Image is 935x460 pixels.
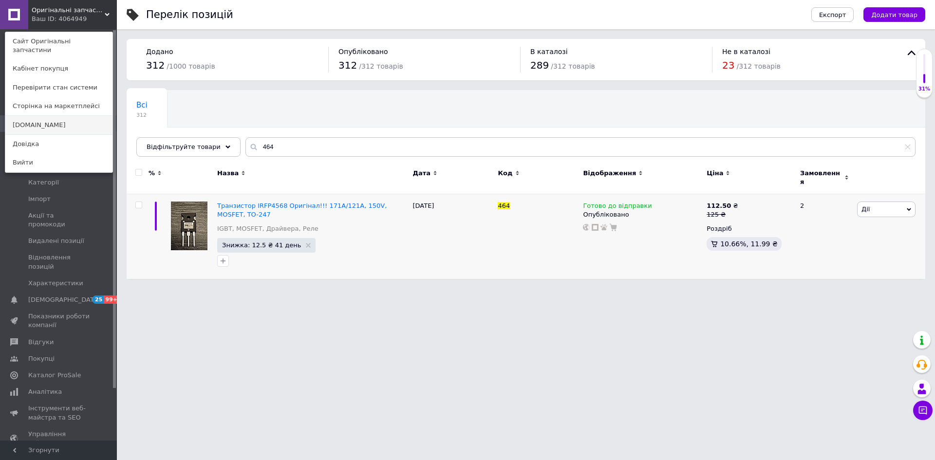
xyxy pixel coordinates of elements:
span: Відновлення позицій [28,253,90,271]
span: Аналітика [28,387,62,396]
span: Видалені позиції [28,237,84,245]
div: [DATE] [410,194,495,279]
span: Характеристики [28,279,83,288]
span: Показники роботи компанії [28,312,90,330]
div: Роздріб [707,224,792,233]
span: Експорт [819,11,846,18]
span: Опубліковано [338,48,388,55]
div: Перелік позицій [146,10,233,20]
span: Категорії [28,178,59,187]
a: Кабінет покупця [5,59,112,78]
span: 312 [146,59,165,71]
span: Готово до відправки [583,202,652,212]
div: Ваш ID: 4064949 [32,15,73,23]
span: Каталог ProSale [28,371,81,380]
span: В каталозі [530,48,568,55]
a: Перевірити стан системи [5,78,112,97]
button: Чат з покупцем [913,401,933,420]
a: Вийти [5,153,112,172]
span: / 1000 товарів [167,62,215,70]
span: 289 [530,59,549,71]
span: Відфільтруйте товари [147,143,221,150]
a: Довідка [5,135,112,153]
span: Додано [146,48,173,55]
span: Код [498,169,512,178]
span: Замовлення [800,169,842,186]
span: % [149,169,155,178]
div: Опубліковано [583,210,702,219]
span: 312 [136,111,148,119]
b: 112.50 [707,202,731,209]
div: ₴ [707,202,738,210]
span: 10.66%, 11.99 ₴ [720,240,778,248]
input: Пошук по назві позиції, артикулу і пошуковим запитам [245,137,916,157]
span: / 312 товарів [359,62,403,70]
a: [DOMAIN_NAME] [5,116,112,134]
button: Додати товар [863,7,925,22]
span: Відгуки [28,338,54,347]
span: Не в каталозі [722,48,770,55]
span: Знижка: 12.5 ₴ 41 день [222,242,301,248]
a: Сайт Оригінальні запчастини [5,32,112,59]
div: 2 [794,194,855,279]
span: Дії [861,205,870,213]
span: Додати товар [871,11,917,18]
span: Оригінальні запчастини [32,6,105,15]
span: 23 [722,59,734,71]
span: 312 [338,59,357,71]
span: Ціна [707,169,723,178]
span: Покупці [28,354,55,363]
span: Дата [412,169,430,178]
span: Управління сайтом [28,430,90,447]
span: [DEMOGRAPHIC_DATA] [28,295,100,304]
a: Сторінка на маркетплейсі [5,97,112,115]
div: 31% [916,86,932,92]
a: IGBT, MOSFET, Драйвера, Реле [217,224,318,233]
span: Інструменти веб-майстра та SEO [28,404,90,422]
span: Всі [136,101,148,110]
a: Транзистор IRFP4568 Оригінал!!! 171A/121A, 150V, MOSFET, TO-247 [217,202,387,218]
span: 25 [93,295,104,304]
span: 99+ [104,295,120,304]
span: / 312 товарів [737,62,781,70]
div: 125 ₴ [707,210,738,219]
span: Відображення [583,169,636,178]
span: / 312 товарів [551,62,595,70]
span: Назва [217,169,239,178]
span: 464 [498,202,510,209]
img: Транзистор IRFP4568 Оригинал!!! 171A/121A, 150V, MOSFET, TO-247 [171,202,207,250]
button: Експорт [811,7,854,22]
span: Акції та промокоди [28,211,90,229]
span: Імпорт [28,195,51,203]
